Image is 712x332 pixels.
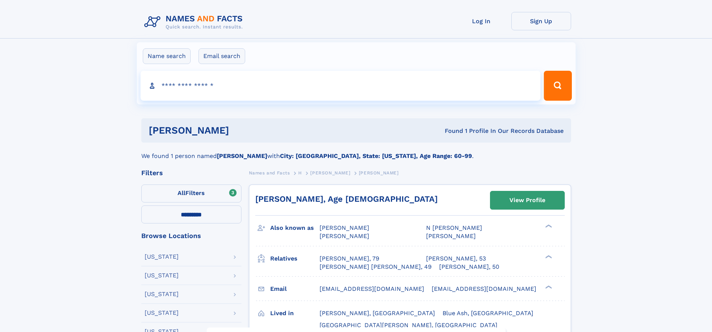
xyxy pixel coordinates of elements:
div: [US_STATE] [145,254,179,260]
span: [PERSON_NAME] [359,170,399,176]
a: View Profile [490,191,564,209]
span: Blue Ash, [GEOGRAPHIC_DATA] [443,310,533,317]
span: [EMAIL_ADDRESS][DOMAIN_NAME] [432,285,536,292]
a: Log In [451,12,511,30]
div: Browse Locations [141,232,241,239]
div: Filters [141,170,241,176]
span: [GEOGRAPHIC_DATA][PERSON_NAME], [GEOGRAPHIC_DATA] [320,322,497,329]
h3: Relatives [270,252,320,265]
span: [EMAIL_ADDRESS][DOMAIN_NAME] [320,285,424,292]
div: [US_STATE] [145,310,179,316]
a: Names and Facts [249,168,290,177]
a: Sign Up [511,12,571,30]
a: H [298,168,302,177]
label: Email search [198,48,245,64]
span: [PERSON_NAME] [310,170,350,176]
div: ❯ [543,254,552,259]
span: [PERSON_NAME] [426,232,476,240]
div: Found 1 Profile In Our Records Database [337,127,564,135]
h3: Also known as [270,222,320,234]
div: We found 1 person named with . [141,143,571,161]
b: City: [GEOGRAPHIC_DATA], State: [US_STATE], Age Range: 60-99 [280,152,472,159]
label: Name search [143,48,191,64]
span: H [298,170,302,176]
img: Logo Names and Facts [141,12,249,32]
h3: Email [270,283,320,295]
a: [PERSON_NAME], 79 [320,255,379,263]
b: [PERSON_NAME] [217,152,267,159]
button: Search Button [544,71,571,101]
div: [US_STATE] [145,272,179,278]
span: [PERSON_NAME] [320,224,369,231]
div: View Profile [509,192,545,209]
span: All [178,189,185,197]
span: [PERSON_NAME], [GEOGRAPHIC_DATA] [320,310,435,317]
input: search input [141,71,541,101]
div: [US_STATE] [145,291,179,297]
a: [PERSON_NAME] [310,168,350,177]
h1: [PERSON_NAME] [149,126,337,135]
a: [PERSON_NAME], Age [DEMOGRAPHIC_DATA] [255,194,438,204]
label: Filters [141,185,241,202]
span: [PERSON_NAME] [320,232,369,240]
a: [PERSON_NAME] [PERSON_NAME], 49 [320,263,432,271]
div: ❯ [543,284,552,289]
div: ❯ [543,224,552,229]
span: N [PERSON_NAME] [426,224,482,231]
h3: Lived in [270,307,320,320]
a: [PERSON_NAME], 50 [439,263,499,271]
a: [PERSON_NAME], 53 [426,255,486,263]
